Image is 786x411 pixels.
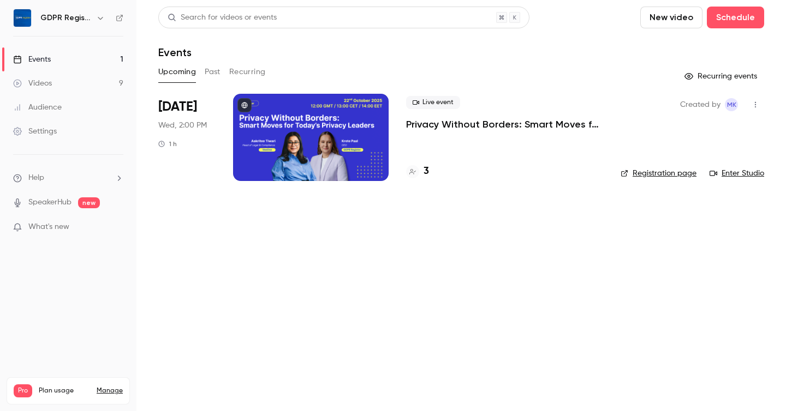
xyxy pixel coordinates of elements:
[621,168,696,179] a: Registration page
[640,7,702,28] button: New video
[727,98,736,111] span: MK
[14,384,32,397] span: Pro
[13,102,62,113] div: Audience
[158,98,197,116] span: [DATE]
[158,120,207,131] span: Wed, 2:00 PM
[725,98,738,111] span: Marit Kesa
[28,197,72,208] a: SpeakerHub
[28,221,69,233] span: What's new
[28,172,44,184] span: Help
[158,46,192,59] h1: Events
[13,126,57,137] div: Settings
[158,63,196,81] button: Upcoming
[424,164,429,179] h4: 3
[13,172,123,184] li: help-dropdown-opener
[710,168,764,179] a: Enter Studio
[40,13,92,23] h6: GDPR Register
[39,386,90,395] span: Plan usage
[158,140,177,148] div: 1 h
[13,78,52,89] div: Videos
[205,63,221,81] button: Past
[168,12,277,23] div: Search for videos or events
[13,54,51,65] div: Events
[406,164,429,179] a: 3
[680,68,764,85] button: Recurring events
[707,7,764,28] button: Schedule
[680,98,720,111] span: Created by
[158,94,216,181] div: Oct 22 Wed, 2:00 PM (Europe/Tallinn)
[14,9,31,27] img: GDPR Register
[406,118,603,131] a: Privacy Without Borders: Smart Moves for [DATE] Privacy Leaders
[229,63,266,81] button: Recurring
[97,386,123,395] a: Manage
[78,197,100,208] span: new
[406,96,460,109] span: Live event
